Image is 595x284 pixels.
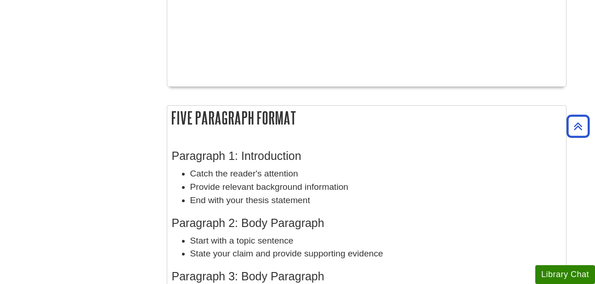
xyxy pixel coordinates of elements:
[190,167,561,181] li: Catch the reader's attention
[172,149,561,163] h3: Paragraph 1: Introduction
[535,265,595,284] button: Library Chat
[167,106,566,130] h2: Five Paragraph Format
[190,247,561,261] li: State your claim and provide supporting evidence
[190,194,561,207] li: End with your thesis statement
[190,234,561,248] li: Start with a topic sentence
[172,270,561,283] h3: Paragraph 3: Body Paragraph
[190,181,561,194] li: Provide relevant background information
[172,216,561,230] h3: Paragraph 2: Body Paragraph
[563,120,593,132] a: Back to Top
